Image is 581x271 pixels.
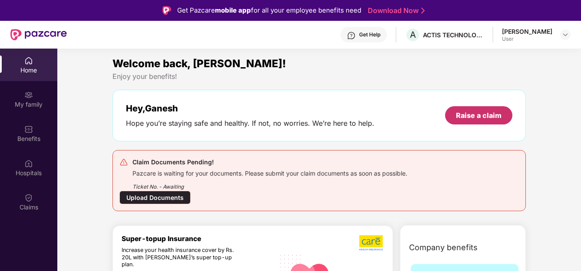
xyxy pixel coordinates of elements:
[126,103,374,114] div: Hey, Ganesh
[359,235,384,251] img: b5dec4f62d2307b9de63beb79f102df3.png
[119,191,191,204] div: Upload Documents
[359,31,380,38] div: Get Help
[122,235,274,243] div: Super-topup Insurance
[24,56,33,65] img: svg+xml;base64,PHN2ZyBpZD0iSG9tZSIgeG1sbnM9Imh0dHA6Ly93d3cudzMub3JnLzIwMDAvc3ZnIiB3aWR0aD0iMjAiIG...
[10,29,67,40] img: New Pazcare Logo
[132,157,407,167] div: Claim Documents Pending!
[423,31,484,39] div: ACTIS TECHNOLOGIES PRIVATE LIMITED
[132,177,407,191] div: Ticket No. - Awaiting
[24,91,33,99] img: svg+xml;base64,PHN2ZyB3aWR0aD0iMjAiIGhlaWdodD0iMjAiIHZpZXdCb3g9IjAgMCAyMCAyMCIgZmlsbD0ibm9uZSIgeG...
[409,242,478,254] span: Company benefits
[177,5,361,16] div: Get Pazcare for all your employee benefits need
[502,36,552,42] div: User
[502,27,552,36] div: [PERSON_NAME]
[215,6,251,14] strong: mobile app
[132,167,407,177] div: Pazcare is waiting for your documents. Please submit your claim documents as soon as possible.
[410,29,416,40] span: A
[421,6,425,15] img: Stroke
[122,247,237,269] div: Increase your health insurance cover by Rs. 20L with [PERSON_NAME]’s super top-up plan.
[562,31,569,38] img: svg+xml;base64,PHN2ZyBpZD0iRHJvcGRvd24tMzJ4MzIiIHhtbG5zPSJodHRwOi8vd3d3LnczLm9yZy8yMDAwL3N2ZyIgd2...
[162,6,171,15] img: Logo
[112,72,525,81] div: Enjoy your benefits!
[456,111,502,120] div: Raise a claim
[24,193,33,202] img: svg+xml;base64,PHN2ZyBpZD0iQ2xhaW0iIHhtbG5zPSJodHRwOi8vd3d3LnczLm9yZy8yMDAwL3N2ZyIgd2lkdGg9IjIwIi...
[112,57,286,70] span: Welcome back, [PERSON_NAME]!
[368,6,422,15] a: Download Now
[24,159,33,168] img: svg+xml;base64,PHN2ZyBpZD0iSG9zcGl0YWxzIiB4bWxucz0iaHR0cDovL3d3dy53My5vcmcvMjAwMC9zdmciIHdpZHRoPS...
[347,31,356,40] img: svg+xml;base64,PHN2ZyBpZD0iSGVscC0zMngzMiIgeG1sbnM9Imh0dHA6Ly93d3cudzMub3JnLzIwMDAvc3ZnIiB3aWR0aD...
[119,158,128,167] img: svg+xml;base64,PHN2ZyB4bWxucz0iaHR0cDovL3d3dy53My5vcmcvMjAwMC9zdmciIHdpZHRoPSIyNCIgaGVpZ2h0PSIyNC...
[126,119,374,128] div: Hope you’re staying safe and healthy. If not, no worries. We’re here to help.
[24,125,33,134] img: svg+xml;base64,PHN2ZyBpZD0iQmVuZWZpdHMiIHhtbG5zPSJodHRwOi8vd3d3LnczLm9yZy8yMDAwL3N2ZyIgd2lkdGg9Ij...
